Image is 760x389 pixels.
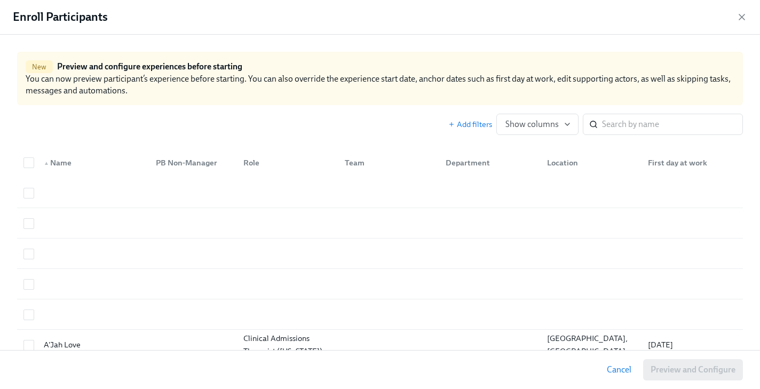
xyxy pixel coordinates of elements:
div: Location [539,152,640,173]
span: New [26,63,53,71]
div: A'Jah LoveClinical Admissions Therapist ([US_STATE])[GEOGRAPHIC_DATA], [GEOGRAPHIC_DATA][DATE] [17,330,743,360]
span: Show columns [505,119,569,130]
div: Name [39,156,147,169]
div: Department [437,152,539,173]
div: ▲Name [35,152,147,173]
span: Cancel [607,364,631,375]
div: [GEOGRAPHIC_DATA], [GEOGRAPHIC_DATA] [543,332,640,358]
div: [DATE] [644,338,741,351]
div: You can now preview participant’s experience before starting. You can also override the experienc... [17,52,743,105]
button: Cancel [599,359,639,380]
button: Show columns [496,114,579,135]
h4: Enroll Participants [13,9,108,25]
div: PB Non-Manager [152,156,235,169]
div: First day at work [644,156,741,169]
div: Role [235,152,336,173]
div: Role [239,156,336,169]
div: Location [543,156,640,169]
input: Search by name [602,114,743,135]
div: Team [341,156,438,169]
div: Team [336,152,438,173]
button: Add filters [448,119,492,130]
div: A'Jah Love [39,338,147,351]
span: ▲ [44,161,49,166]
h6: Preview and configure experiences before starting [57,61,242,73]
div: Clinical Admissions Therapist ([US_STATE]) [239,332,336,358]
div: First day at work [639,152,741,173]
div: Department [441,156,539,169]
div: PB Non-Manager [147,152,235,173]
